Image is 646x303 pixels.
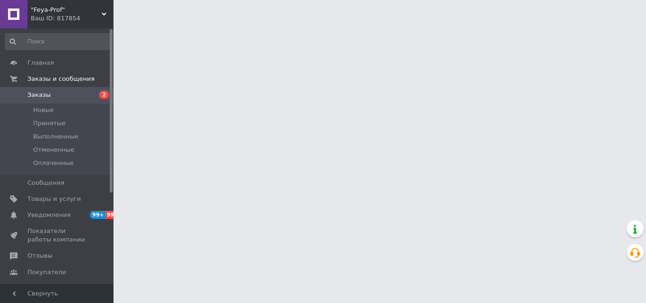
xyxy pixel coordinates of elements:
span: Товары и услуги [27,195,81,203]
input: Поиск [5,33,112,50]
span: Показатели работы компании [27,227,87,244]
span: Заказы и сообщения [27,75,95,83]
span: 99+ [105,211,121,219]
span: Покупатели [27,268,66,277]
span: Главная [27,59,54,67]
span: 99+ [90,211,105,219]
span: Новые [33,106,54,114]
span: Отзывы [27,251,52,260]
span: Выполненные [33,132,79,141]
span: "Feya-Prof" [31,6,102,14]
span: Сообщения [27,179,64,187]
div: Ваш ID: 817854 [31,14,113,23]
span: Заказы [27,91,51,99]
span: Принятые [33,119,66,128]
span: 2 [99,91,109,99]
span: Оплаченные [33,159,74,167]
span: Уведомления [27,211,70,219]
span: Отмененные [33,146,74,154]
